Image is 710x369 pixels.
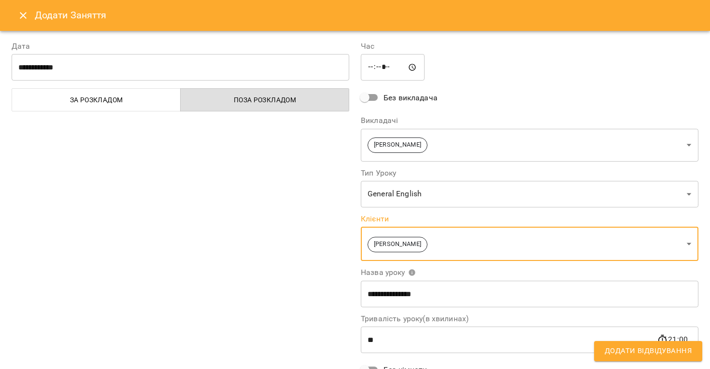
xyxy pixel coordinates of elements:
[368,140,427,150] span: [PERSON_NAME]
[361,227,698,261] div: [PERSON_NAME]
[12,42,349,50] label: Дата
[361,181,698,208] div: General English
[383,92,438,104] span: Без викладача
[594,341,702,361] button: Додати Відвідування
[408,269,416,276] svg: Вкажіть назву уроку або виберіть клієнтів
[361,169,698,177] label: Тип Уроку
[361,215,698,223] label: Клієнти
[361,42,698,50] label: Час
[368,240,427,249] span: [PERSON_NAME]
[361,128,698,162] div: [PERSON_NAME]
[35,8,698,23] h6: Додати Заняття
[12,88,181,111] button: За розкладом
[186,94,343,106] span: Поза розкладом
[605,345,692,357] span: Додати Відвідування
[361,315,698,323] label: Тривалість уроку(в хвилинах)
[180,88,349,111] button: Поза розкладом
[18,94,175,106] span: За розкладом
[361,269,416,276] span: Назва уроку
[361,117,698,124] label: Викладачі
[12,4,35,27] button: Close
